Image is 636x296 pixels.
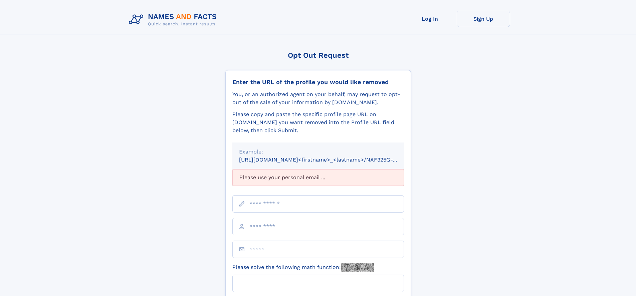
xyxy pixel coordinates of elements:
div: Example: [239,148,397,156]
a: Sign Up [457,11,510,27]
img: Logo Names and Facts [126,11,222,29]
small: [URL][DOMAIN_NAME]<firstname>_<lastname>/NAF325G-xxxxxxxx [239,157,417,163]
label: Please solve the following math function: [232,263,374,272]
div: Enter the URL of the profile you would like removed [232,78,404,86]
a: Log In [403,11,457,27]
div: You, or an authorized agent on your behalf, may request to opt-out of the sale of your informatio... [232,90,404,106]
div: Please copy and paste the specific profile page URL on [DOMAIN_NAME] you want removed into the Pr... [232,110,404,134]
div: Please use your personal email ... [232,169,404,186]
div: Opt Out Request [225,51,411,59]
